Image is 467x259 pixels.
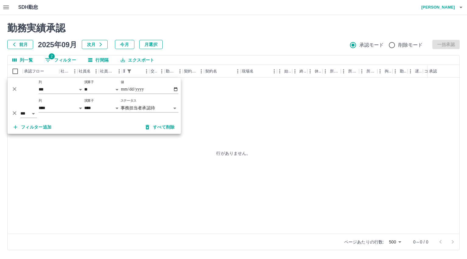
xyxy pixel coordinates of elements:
div: 交通費 [150,65,157,78]
div: 契約名 [204,65,240,78]
div: 1件のフィルターを適用中 [125,67,133,76]
div: 承認 [429,65,437,78]
div: 現場名 [242,65,254,78]
button: メニュー [115,67,124,76]
label: 列 [39,98,42,103]
div: 承認 [428,65,459,78]
div: 所定終業 [341,65,359,78]
div: 所定開始 [330,65,340,78]
div: 遅刻等 [408,65,423,78]
div: 拘束 [377,65,393,78]
span: 承認モード [359,41,384,49]
button: エクスポート [116,55,159,65]
select: 論理演算子 [20,109,37,118]
span: 削除モード [398,41,423,49]
div: 休憩 [315,65,321,78]
div: 勤務 [400,65,406,78]
button: メニュー [92,67,101,76]
div: 始業 [277,65,292,78]
div: 終業 [292,65,307,78]
div: 勤務区分 [166,65,175,78]
label: 値 [121,80,124,84]
button: メニュー [270,67,279,76]
p: ページあたりの行数: [344,239,384,245]
button: フィルター表示 [40,55,81,65]
div: 承認フロー [23,65,59,78]
h2: 勤務実績承認 [7,22,460,34]
button: 今月 [115,40,134,49]
div: 社員番号 [61,65,70,78]
div: 社員区分 [100,65,115,78]
button: メニュー [197,67,206,76]
button: すべて削除 [141,122,180,133]
div: 所定終業 [348,65,358,78]
button: 削除 [10,84,19,94]
button: メニュー [142,67,151,76]
div: 遅刻等 [415,65,422,78]
button: 前月 [7,40,33,49]
div: 現場名 [240,65,277,78]
label: ステータス [120,98,137,103]
div: 休憩 [307,65,323,78]
div: フィルター表示 [8,78,181,134]
button: フィルター表示 [125,67,133,76]
div: 社員名 [79,65,91,78]
div: 交通費 [149,65,164,78]
div: 500 [386,238,403,247]
button: 列選択 [8,55,38,65]
div: 終業 [299,65,306,78]
label: 演算子 [84,98,94,103]
button: ソート [133,67,142,76]
div: 承認フロー [24,65,44,78]
label: 列 [39,80,42,84]
div: 社員区分 [99,65,122,78]
div: 始業 [284,65,291,78]
button: メニュー [70,67,79,76]
div: 社員名 [78,65,99,78]
h5: 2025年09月 [38,40,77,49]
button: メニュー [157,67,166,76]
div: 勤務 [393,65,408,78]
button: メニュー [233,67,242,76]
div: 勤務日 [122,65,149,78]
label: 演算子 [84,80,94,84]
p: 0～0 / 0 [413,239,428,245]
div: 契約コード [183,65,204,78]
div: 事務担当者承認待 [121,104,178,112]
div: 所定休憩 [366,65,376,78]
div: 契約コード [184,65,197,78]
button: メニュー [175,67,185,76]
button: 次月 [82,40,108,49]
div: 勤務区分 [164,65,183,78]
div: 所定開始 [323,65,341,78]
button: 行間隔 [83,55,113,65]
button: フィルター追加 [9,122,57,133]
button: 月選択 [139,40,163,49]
div: 契約名 [205,65,217,78]
button: 削除 [10,108,19,118]
div: 拘束 [385,65,391,78]
div: 所定休憩 [359,65,377,78]
span: 2 [49,53,55,59]
div: 社員番号 [59,65,78,78]
div: 行がありません。 [8,78,459,229]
